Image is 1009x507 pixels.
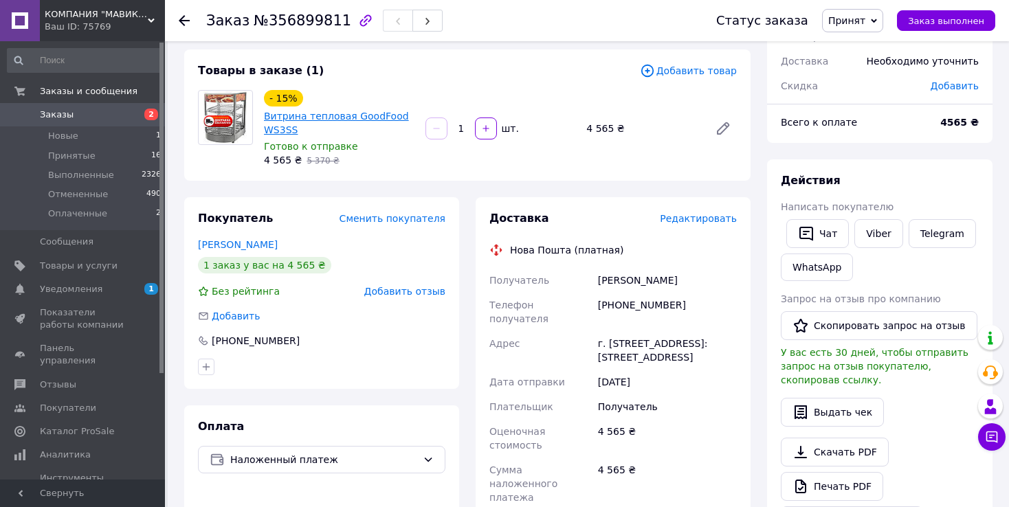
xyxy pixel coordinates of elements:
[640,63,737,78] span: Добавить товар
[48,188,108,201] span: Отмененные
[206,12,250,29] span: Заказ
[781,398,884,427] button: Выдать чек
[198,239,278,250] a: [PERSON_NAME]
[781,56,828,67] span: Доставка
[45,8,148,21] span: КОМПАНИЯ "МАВИКО"
[595,419,740,458] div: 4 565 ₴
[212,286,280,297] span: Без рейтинга
[781,80,818,91] span: Скидка
[144,283,158,295] span: 1
[489,300,548,324] span: Телефон получателя
[940,117,979,128] b: 4565 ₴
[595,331,740,370] div: г. [STREET_ADDRESS]: [STREET_ADDRESS]
[156,130,161,142] span: 1
[340,213,445,224] span: Сменить покупателя
[48,169,114,181] span: Выполненные
[230,452,417,467] span: Наложенный платеж
[781,438,889,466] a: Скачать PDF
[781,117,857,128] span: Всего к оплате
[198,420,244,433] span: Оплата
[198,64,324,77] span: Товары в заказе (1)
[489,464,557,503] span: Сумма наложенного платежа
[179,14,190,27] div: Вернуться назад
[198,257,331,273] div: 1 заказ у вас на 4 565 ₴
[781,293,941,304] span: Запрос на отзыв про компанию
[858,46,987,76] div: Необходимо уточнить
[489,426,545,451] span: Оценочная стоимость
[48,207,107,220] span: Оплаченные
[45,21,165,33] div: Ваш ID: 75769
[489,376,565,387] span: Дата отправки
[40,283,102,295] span: Уведомления
[40,472,127,497] span: Инструменты вебмастера и SEO
[40,260,118,272] span: Товары и услуги
[489,401,553,412] span: Плательщик
[489,212,549,225] span: Доставка
[781,311,977,340] button: Скопировать запрос на отзыв
[40,306,127,331] span: Показатели работы компании
[40,402,96,414] span: Покупатели
[786,219,849,248] button: Чат
[210,334,301,348] div: [PHONE_NUMBER]
[254,12,351,29] span: №356899811
[931,80,979,91] span: Добавить
[716,14,808,27] div: Статус заказа
[908,16,984,26] span: Заказ выполнен
[595,370,740,394] div: [DATE]
[212,311,260,322] span: Добавить
[581,119,704,138] div: 4 565 ₴
[142,169,161,181] span: 2326
[264,155,302,166] span: 4 565 ₴
[781,253,853,281] a: WhatsApp
[489,338,520,349] span: Адрес
[198,212,273,225] span: Покупатель
[264,111,409,135] a: Витрина тепловая GoodFood WS3SS
[489,275,549,286] span: Получатель
[507,243,627,257] div: Нова Пошта (платная)
[781,472,883,501] a: Печать PDF
[203,91,247,144] img: Витрина тепловая GoodFood WS3SS
[40,425,114,438] span: Каталог ProSale
[40,379,76,391] span: Отзывы
[144,109,158,120] span: 2
[40,109,74,121] span: Заказы
[146,188,161,201] span: 490
[595,268,740,293] div: [PERSON_NAME]
[781,201,894,212] span: Написать покупателю
[40,449,91,461] span: Аналитика
[364,286,445,297] span: Добавить отзыв
[40,85,137,98] span: Заказы и сообщения
[781,31,819,42] span: 1 товар
[781,347,968,385] span: У вас есть 30 дней, чтобы отправить запрос на отзыв покупателю, скопировав ссылку.
[897,10,995,31] button: Заказ выполнен
[595,293,740,331] div: [PHONE_NUMBER]
[40,236,93,248] span: Сообщения
[264,141,358,152] span: Готово к отправке
[151,150,161,162] span: 16
[307,156,339,166] span: 5 370 ₴
[595,394,740,419] div: Получатель
[498,122,520,135] div: шт.
[828,15,865,26] span: Принят
[978,423,1006,451] button: Чат с покупателем
[48,150,96,162] span: Принятые
[781,174,841,187] span: Действия
[264,90,303,106] div: - 15%
[7,48,162,73] input: Поиск
[854,219,902,248] a: Viber
[156,207,161,220] span: 2
[40,342,127,367] span: Панель управления
[909,219,976,248] a: Telegram
[48,130,78,142] span: Новые
[709,115,737,142] a: Редактировать
[660,213,737,224] span: Редактировать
